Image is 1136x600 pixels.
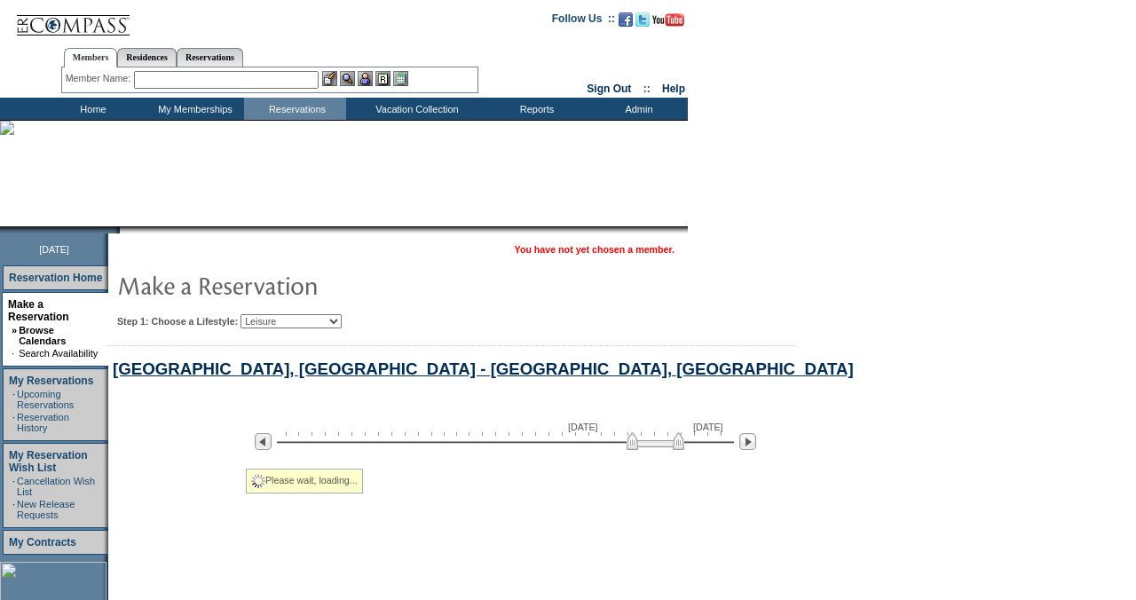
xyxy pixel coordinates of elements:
span: :: [643,83,651,95]
img: Impersonate [358,71,373,86]
span: [DATE] [568,422,598,432]
td: Reservations [244,98,346,120]
span: [DATE] [39,244,69,255]
td: Reports [484,98,586,120]
a: Subscribe to our YouTube Channel [652,18,684,28]
div: Please wait, loading... [246,469,363,493]
td: · [12,499,15,520]
a: New Release Requests [17,499,75,520]
img: blank.gif [120,226,122,233]
td: · [12,476,15,497]
img: Next [739,433,756,450]
td: Follow Us :: [552,11,615,32]
td: My Memberships [142,98,244,120]
a: Make a Reservation [8,298,69,323]
td: · [12,389,15,410]
a: My Reservation Wish List [9,449,88,474]
a: Reservation History [17,412,69,433]
a: My Reservations [9,375,93,387]
td: Admin [586,98,688,120]
span: You have not yet chosen a member. [515,244,674,255]
img: Reservations [375,71,390,86]
img: b_calculator.gif [393,71,408,86]
b: » [12,325,17,336]
img: spinner2.gif [251,474,265,488]
td: Home [40,98,142,120]
a: My Contracts [9,536,76,549]
img: Previous [255,433,272,450]
img: Become our fan on Facebook [619,12,633,27]
a: Follow us on Twitter [635,18,650,28]
a: Search Availability [19,348,98,359]
a: Cancellation Wish List [17,476,95,497]
td: · [12,348,17,359]
span: [DATE] [693,422,723,432]
a: Upcoming Reservations [17,389,74,410]
div: Member Name: [66,71,134,86]
a: [GEOGRAPHIC_DATA], [GEOGRAPHIC_DATA] - [GEOGRAPHIC_DATA], [GEOGRAPHIC_DATA] [113,359,854,378]
a: Sign Out [587,83,631,95]
img: b_edit.gif [322,71,337,86]
img: pgTtlMakeReservation.gif [117,267,472,303]
td: Vacation Collection [346,98,484,120]
a: Help [662,83,685,95]
a: Browse Calendars [19,325,66,346]
a: Members [64,48,118,67]
a: Residences [117,48,177,67]
img: promoShadowLeftCorner.gif [114,226,120,233]
img: Follow us on Twitter [635,12,650,27]
a: Reservations [177,48,243,67]
a: Become our fan on Facebook [619,18,633,28]
img: View [340,71,355,86]
td: · [12,412,15,433]
b: Step 1: Choose a Lifestyle: [117,316,238,327]
img: Subscribe to our YouTube Channel [652,13,684,27]
a: Reservation Home [9,272,102,284]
